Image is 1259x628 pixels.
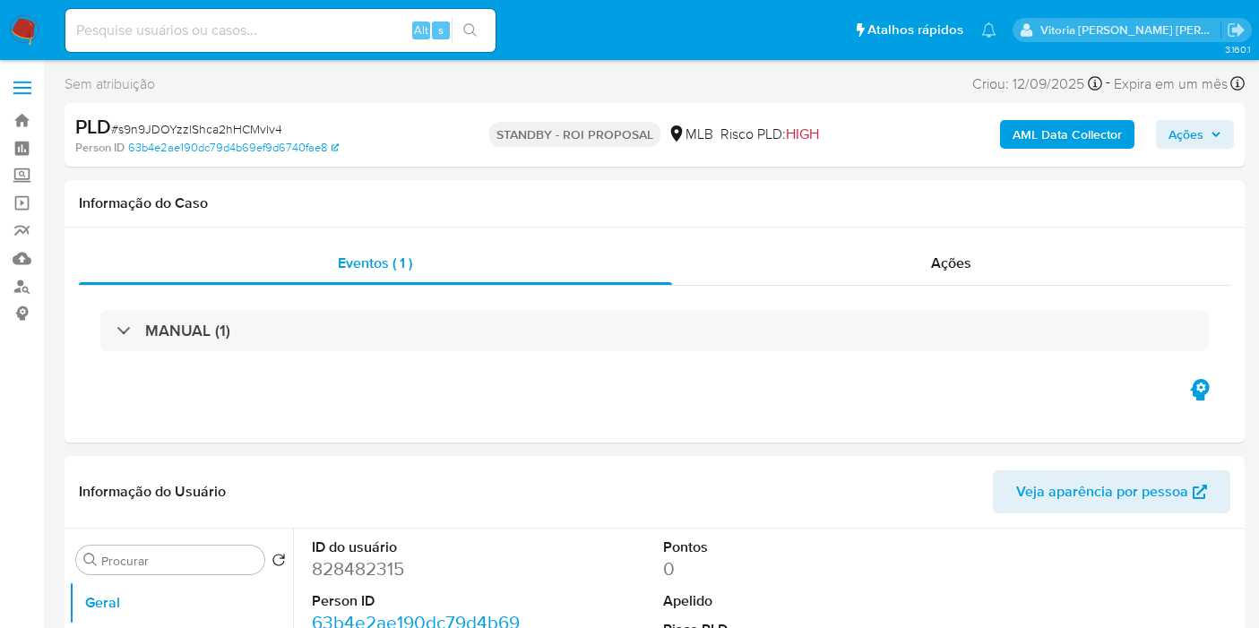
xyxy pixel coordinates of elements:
h3: MANUAL (1) [145,321,230,340]
h1: Informação do Usuário [79,483,226,501]
button: Ações [1156,120,1234,149]
span: Sem atribuição [65,74,155,94]
span: Expira em um mês [1114,74,1228,94]
div: Criou: 12/09/2025 [972,72,1102,96]
span: Veja aparência por pessoa [1016,470,1188,513]
span: - [1106,72,1110,96]
span: Eventos ( 1 ) [338,253,412,273]
span: Atalhos rápidos [867,21,963,39]
div: MLB [668,125,713,144]
dd: 0 [663,556,880,581]
button: Geral [69,581,293,624]
span: # s9n9JDOYzzlShca2hHCMvlv4 [111,120,282,138]
p: STANDBY - ROI PROPOSAL [489,122,660,147]
h1: Informação do Caso [79,194,1230,212]
dt: Pontos [663,538,880,557]
span: Alt [414,22,428,39]
button: Veja aparência por pessoa [993,470,1230,513]
span: Ações [931,253,971,273]
button: Retornar ao pedido padrão [272,553,286,572]
span: Risco PLD: [720,125,819,144]
b: AML Data Collector [1013,120,1122,149]
button: search-icon [452,18,488,43]
a: 63b4e2ae190dc79d4b69ef9d6740fae8 [128,140,339,156]
span: HIGH [786,124,819,144]
dt: ID do usuário [312,538,529,557]
div: MANUAL (1) [100,310,1209,351]
a: Sair [1227,21,1246,39]
span: s [438,22,444,39]
dt: Apelido [663,591,880,611]
p: vitoria.caldeira@mercadolivre.com [1040,22,1221,39]
a: Notificações [981,22,996,38]
input: Pesquise usuários ou casos... [65,19,496,42]
b: PLD [75,112,111,141]
b: Person ID [75,140,125,156]
span: Ações [1168,120,1203,149]
input: Procurar [101,553,257,569]
dt: Person ID [312,591,529,611]
button: Procurar [83,553,98,567]
button: AML Data Collector [1000,120,1134,149]
dd: 828482315 [312,556,529,581]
